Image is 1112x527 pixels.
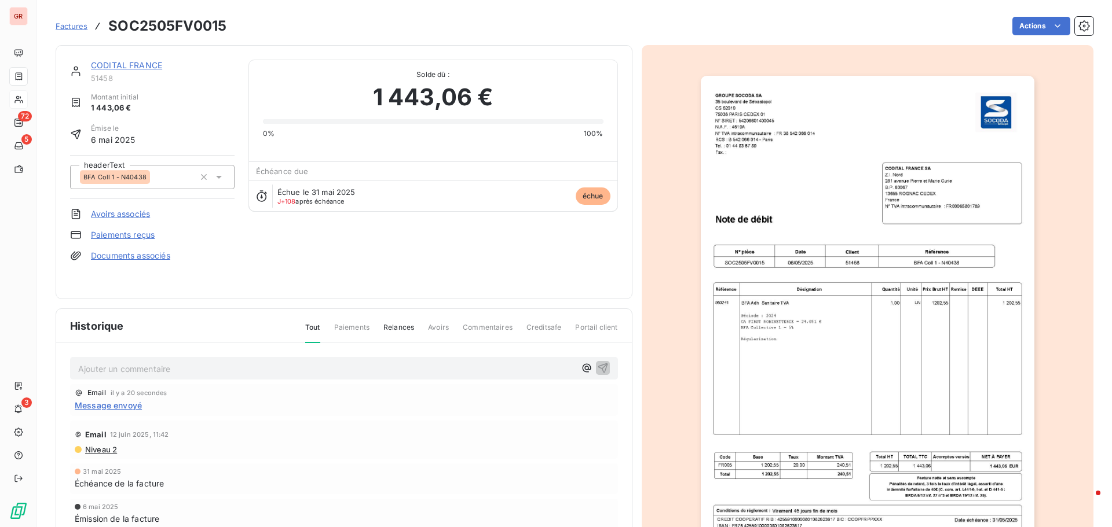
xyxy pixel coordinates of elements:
[576,187,610,205] span: échue
[18,111,32,121] span: 72
[1073,488,1100,515] iframe: Intercom live chat
[277,198,345,205] span: après échéance
[75,513,159,525] span: Émission de la facture
[56,20,87,32] a: Factures
[91,250,170,261] a: Documents associés
[91,73,235,83] span: 51458
[110,431,169,438] span: 12 juin 2025, 11:42
[21,134,32,145] span: 5
[584,128,603,139] span: 100%
[277,187,356,197] span: Échue le 31 mai 2025
[383,322,414,342] span: Relances
[91,60,162,70] a: CODITAL FRANCE
[334,322,370,342] span: Paiements
[91,229,155,241] a: Paiements reçus
[83,503,119,510] span: 6 mai 2025
[575,322,617,342] span: Portail client
[91,134,136,146] span: 6 mai 2025
[526,322,562,342] span: Creditsafe
[83,174,147,180] span: BFA Coll 1 - N40438
[428,322,449,342] span: Avoirs
[277,197,296,205] span: J+108
[91,208,150,220] a: Avoirs associés
[263,69,603,80] span: Solde dû :
[70,318,124,334] span: Historique
[87,389,106,396] span: Email
[91,123,136,134] span: Émise le
[305,322,320,343] span: Tout
[75,399,142,411] span: Message envoyé
[9,7,28,25] div: GR
[91,92,138,102] span: Montant initial
[84,445,117,454] span: Niveau 2
[91,102,138,114] span: 1 443,06 €
[263,128,275,139] span: 0%
[373,80,493,115] span: 1 443,06 €
[463,322,513,342] span: Commentaires
[75,477,164,489] span: Échéance de la facture
[111,389,167,396] span: il y a 20 secondes
[85,430,107,439] span: Email
[83,468,122,475] span: 31 mai 2025
[9,502,28,520] img: Logo LeanPay
[56,21,87,31] span: Factures
[1012,17,1070,35] button: Actions
[108,16,226,36] h3: SOC2505FV0015
[256,167,309,176] span: Échéance due
[21,397,32,408] span: 3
